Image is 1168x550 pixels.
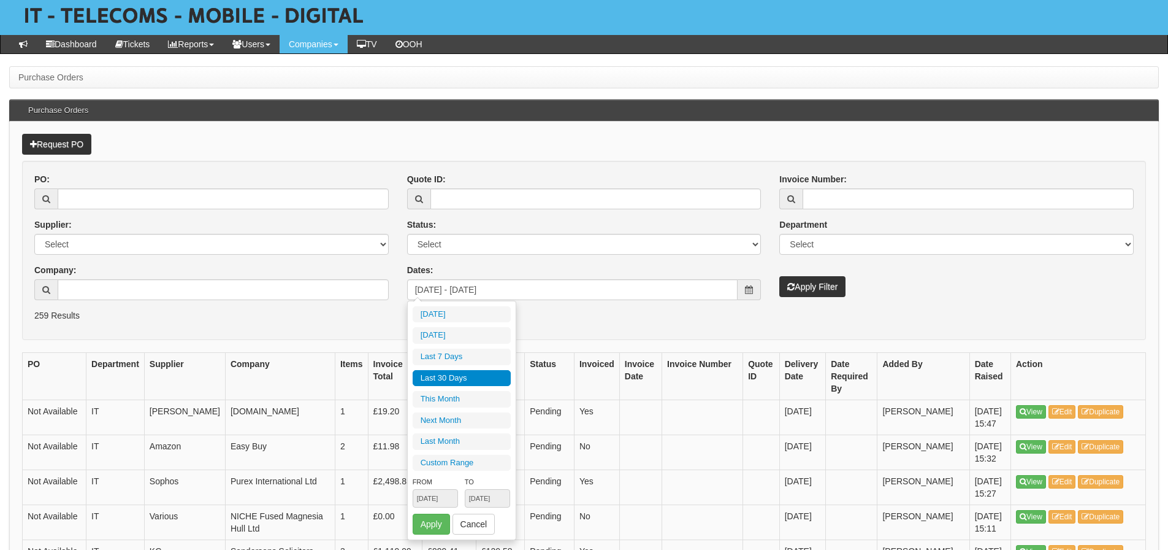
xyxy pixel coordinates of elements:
[969,435,1010,470] td: [DATE] 15:32
[22,100,94,121] h3: Purchase Orders
[225,435,335,470] td: Easy Buy
[525,435,574,470] td: Pending
[34,219,72,231] label: Supplier:
[779,435,825,470] td: [DATE]
[574,505,619,540] td: No
[1048,510,1076,524] a: Edit
[877,435,969,470] td: [PERSON_NAME]
[779,400,825,435] td: [DATE]
[969,470,1010,505] td: [DATE] 15:27
[525,400,574,435] td: Pending
[969,352,1010,400] th: Date Raised
[877,352,969,400] th: Added By
[1048,475,1076,489] a: Edit
[525,352,574,400] th: Status
[368,470,422,505] td: £2,498.85
[22,134,91,155] a: Request PO
[413,433,511,450] li: Last Month
[34,173,50,185] label: PO:
[407,264,433,276] label: Dates:
[223,35,280,53] a: Users
[779,276,845,297] button: Apply Filter
[23,400,86,435] td: Not Available
[1078,510,1123,524] a: Duplicate
[335,400,368,435] td: 1
[1048,440,1076,454] a: Edit
[1078,475,1123,489] a: Duplicate
[225,352,335,400] th: Company
[969,400,1010,435] td: [DATE] 15:47
[779,173,847,185] label: Invoice Number:
[1048,405,1076,419] a: Edit
[34,309,1134,322] p: 259 Results
[386,35,432,53] a: OOH
[1016,405,1046,419] a: View
[465,476,510,488] label: To
[779,470,825,505] td: [DATE]
[1078,440,1123,454] a: Duplicate
[368,435,422,470] td: £11.98
[144,400,225,435] td: [PERSON_NAME]
[225,400,335,435] td: [DOMAIN_NAME]
[877,505,969,540] td: [PERSON_NAME]
[1016,510,1046,524] a: View
[525,470,574,505] td: Pending
[574,435,619,470] td: No
[368,505,422,540] td: £0.00
[144,435,225,470] td: Amazon
[413,306,511,323] li: [DATE]
[619,352,662,400] th: Invoice Date
[413,476,458,488] label: From
[335,352,368,400] th: Items
[969,505,1010,540] td: [DATE] 15:11
[86,435,145,470] td: IT
[335,435,368,470] td: 2
[525,505,574,540] td: Pending
[23,435,86,470] td: Not Available
[826,352,877,400] th: Date Required By
[335,505,368,540] td: 1
[452,514,495,535] button: Cancel
[335,470,368,505] td: 1
[23,352,86,400] th: PO
[574,400,619,435] td: Yes
[413,349,511,365] li: Last 7 Days
[413,412,511,429] li: Next Month
[18,71,83,83] li: Purchase Orders
[877,400,969,435] td: [PERSON_NAME]
[280,35,348,53] a: Companies
[407,219,436,231] label: Status:
[413,514,450,535] button: Apply
[86,470,145,505] td: IT
[348,35,386,53] a: TV
[1078,405,1123,419] a: Duplicate
[225,505,335,540] td: NICHE Fused Magnesia Hull Ltd
[574,352,619,400] th: Invoiced
[413,327,511,344] li: [DATE]
[743,352,780,400] th: Quote ID
[413,391,511,408] li: This Month
[877,470,969,505] td: [PERSON_NAME]
[368,400,422,435] td: £19.20
[23,470,86,505] td: Not Available
[413,455,511,471] li: Custom Range
[37,35,106,53] a: Dashboard
[144,470,225,505] td: Sophos
[144,352,225,400] th: Supplier
[23,505,86,540] td: Not Available
[779,505,825,540] td: [DATE]
[1016,440,1046,454] a: View
[368,352,422,400] th: Invoice Total
[1011,352,1146,400] th: Action
[106,35,159,53] a: Tickets
[574,470,619,505] td: Yes
[159,35,223,53] a: Reports
[662,352,743,400] th: Invoice Number
[407,173,446,185] label: Quote ID:
[779,219,827,231] label: Department
[1016,475,1046,489] a: View
[86,505,145,540] td: IT
[413,370,511,387] li: Last 30 Days
[779,352,825,400] th: Delivery Date
[86,400,145,435] td: IT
